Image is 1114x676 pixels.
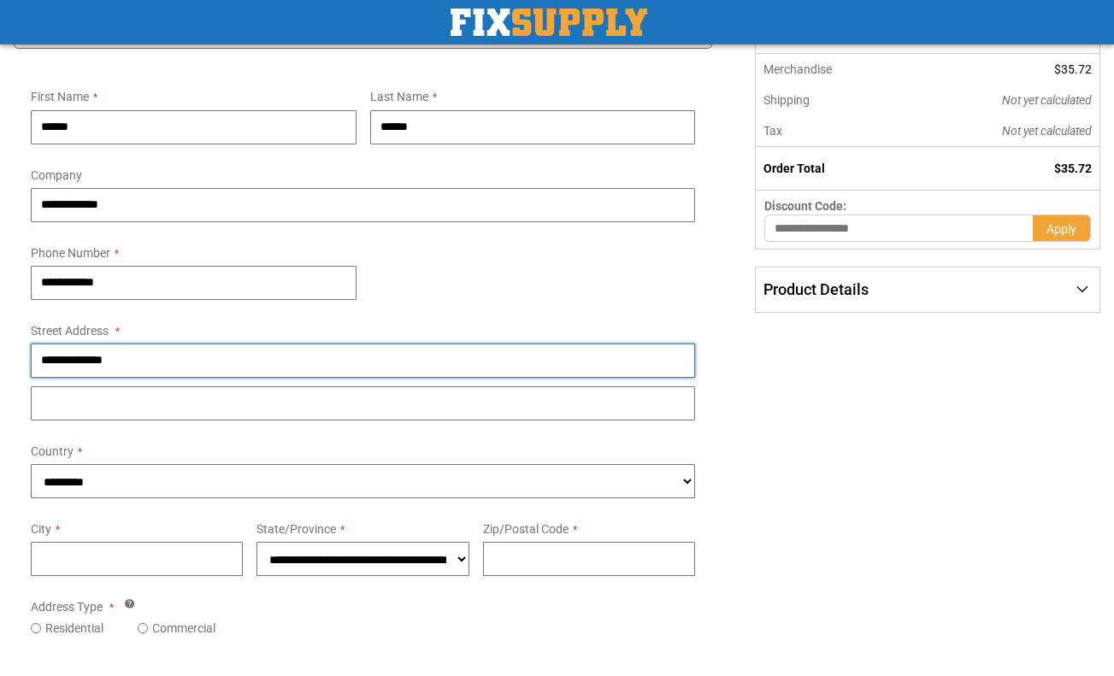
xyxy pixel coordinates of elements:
span: $35.72 [1054,62,1092,76]
span: Shipping [763,93,810,107]
span: Product Details [763,280,869,298]
strong: Order Total [763,162,825,175]
span: Not yet calculated [1002,124,1092,138]
label: Commercial [152,620,215,637]
span: State/Province [256,522,336,536]
span: Company [31,168,82,182]
th: Merchandise [756,54,909,85]
label: Residential [45,620,103,637]
span: Country [31,444,74,458]
span: $35.72 [1054,162,1092,175]
th: Tax [756,115,909,147]
img: Fix Industrial Supply [451,9,647,36]
a: store logo [451,9,647,36]
span: Not yet calculated [1002,93,1092,107]
span: Address Type [31,600,103,614]
span: Apply [1046,222,1076,236]
span: Discount Code: [764,199,846,213]
span: Street Address [31,324,109,338]
span: Phone Number [31,246,110,260]
button: Apply [1033,215,1091,242]
span: First Name [31,90,89,103]
span: Last Name [370,90,428,103]
span: City [31,522,51,536]
span: Zip/Postal Code [483,522,569,536]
